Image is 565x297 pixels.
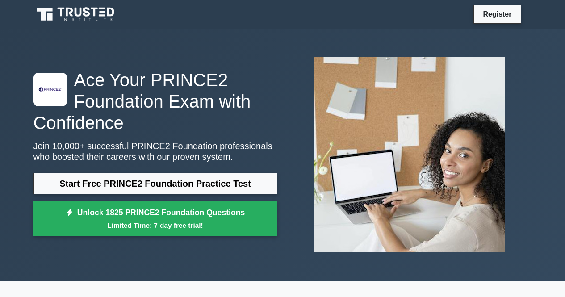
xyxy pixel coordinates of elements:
[477,8,517,20] a: Register
[33,173,277,194] a: Start Free PRINCE2 Foundation Practice Test
[33,201,277,237] a: Unlock 1825 PRINCE2 Foundation QuestionsLimited Time: 7-day free trial!
[33,141,277,162] p: Join 10,000+ successful PRINCE2 Foundation professionals who boosted their careers with our prove...
[45,220,266,230] small: Limited Time: 7-day free trial!
[33,69,277,134] h1: Ace Your PRINCE2 Foundation Exam with Confidence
